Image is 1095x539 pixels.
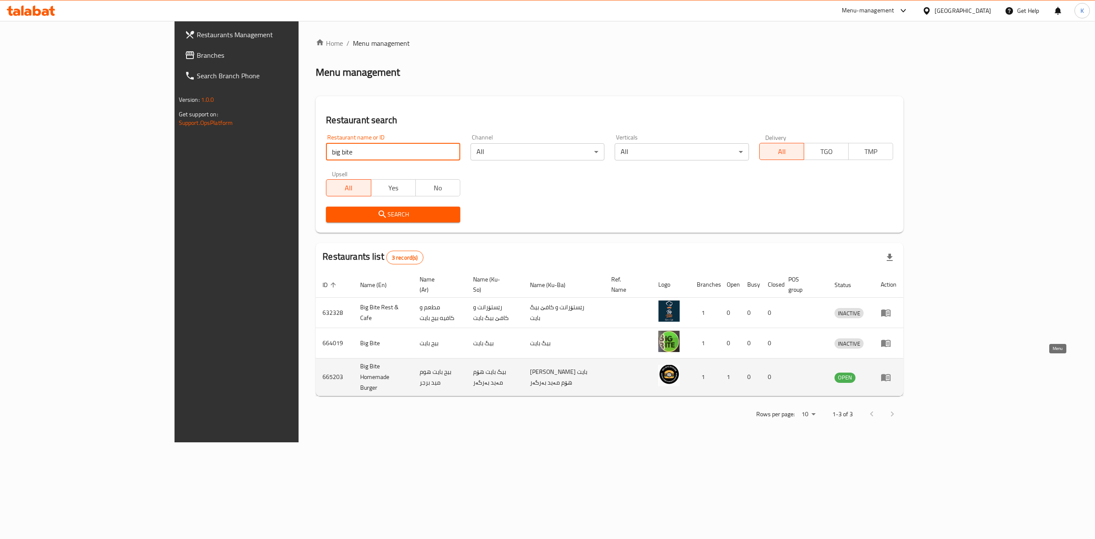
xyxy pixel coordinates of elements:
div: Menu-management [842,6,894,16]
h2: Restaurant search [326,114,893,127]
td: رێستۆرانت و کافێ بیگ بایت [523,298,605,328]
td: 0 [720,328,740,358]
td: [PERSON_NAME] بایت هۆم مەید بەرگەر [523,358,605,396]
td: 1 [690,298,720,328]
th: Branches [690,272,720,298]
th: Closed [761,272,781,298]
td: 0 [740,358,761,396]
img: Big Bite Rest & Cafe [658,300,680,322]
div: Total records count [386,251,423,264]
button: All [759,143,804,160]
button: All [326,179,371,196]
td: 0 [720,298,740,328]
th: Action [874,272,903,298]
td: 1 [720,358,740,396]
label: Upsell [332,171,348,177]
td: 1 [690,328,720,358]
div: All [471,143,605,160]
input: Search for restaurant name or ID.. [326,143,460,160]
span: No [419,182,457,194]
a: Search Branch Phone [178,65,358,86]
label: Delivery [765,134,787,140]
td: 0 [761,358,781,396]
button: TMP [848,143,893,160]
div: Menu [881,308,897,318]
th: Busy [740,272,761,298]
th: Logo [651,272,690,298]
div: Rows per page: [798,408,819,421]
div: All [615,143,749,160]
a: Branches [178,45,358,65]
span: Name (Ku-Ba) [530,280,577,290]
table: enhanced table [316,272,903,396]
td: Big Bite Rest & Cafe [353,298,413,328]
span: 1.0.0 [201,94,214,105]
span: Ref. Name [611,274,641,295]
span: Menu management [353,38,410,48]
span: POS group [788,274,817,295]
h2: Menu management [316,65,400,79]
img: Big Bite [658,331,680,352]
span: Branches [197,50,351,60]
button: TGO [804,143,849,160]
td: بیگ بایت [466,328,523,358]
td: مطعم و كافيه بيج بايت [413,298,466,328]
a: Support.OpsPlatform [179,117,233,128]
td: بیگ بایت هۆم مەید بەرگەر [466,358,523,396]
span: TMP [852,145,890,158]
td: بيج بايت هوم ميد برجر [413,358,466,396]
td: رێستۆرانت و کافێ بیگ بایت [466,298,523,328]
img: Big Bite Homemade Burger [658,365,680,386]
th: Open [720,272,740,298]
button: Yes [371,179,416,196]
span: Restaurants Management [197,30,351,40]
span: Search [333,209,453,220]
span: Version: [179,94,200,105]
td: بيج بايت [413,328,466,358]
p: 1-3 of 3 [832,409,853,420]
span: K [1080,6,1084,15]
td: 0 [740,328,761,358]
span: All [330,182,367,194]
td: 1 [690,358,720,396]
span: Yes [375,182,412,194]
span: Name (Ku-So) [473,274,512,295]
div: [GEOGRAPHIC_DATA] [935,6,991,15]
button: Search [326,207,460,222]
span: INACTIVE [835,339,864,349]
span: Get support on: [179,109,218,120]
span: Name (Ar) [420,274,456,295]
span: Status [835,280,862,290]
span: 3 record(s) [387,254,423,262]
span: OPEN [835,373,855,382]
td: 0 [761,328,781,358]
div: INACTIVE [835,338,864,349]
div: Export file [879,247,900,268]
span: Search Branch Phone [197,71,351,81]
div: OPEN [835,373,855,383]
span: All [763,145,801,158]
td: 0 [761,298,781,328]
p: Rows per page: [756,409,795,420]
h2: Restaurants list [323,250,423,264]
td: 0 [740,298,761,328]
nav: breadcrumb [316,38,903,48]
span: TGO [808,145,845,158]
span: ID [323,280,339,290]
td: بیگ بایت [523,328,605,358]
span: Name (En) [360,280,398,290]
a: Restaurants Management [178,24,358,45]
td: Big Bite Homemade Burger [353,358,413,396]
button: No [415,179,460,196]
td: Big Bite [353,328,413,358]
span: INACTIVE [835,308,864,318]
